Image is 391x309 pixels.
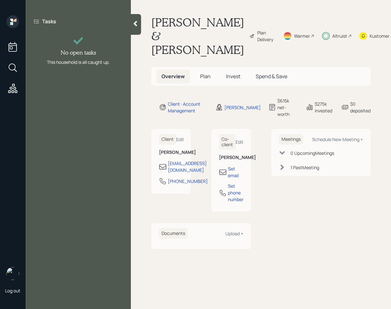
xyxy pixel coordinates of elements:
div: [PERSON_NAME] [224,104,261,111]
div: Warmer [294,33,310,39]
div: Upload + [225,230,243,237]
span: Spend & Save [256,73,287,80]
div: Set phone number [228,183,244,203]
div: $615k net-worth [277,97,298,117]
div: Kustomer [370,33,389,39]
img: retirable_logo.png [6,267,19,280]
label: Tasks [42,18,56,25]
span: Plan [200,73,211,80]
h6: [PERSON_NAME] [159,150,183,155]
div: This household is all caught up. [47,59,110,65]
h4: No open tasks [61,49,96,56]
h6: Co-client [219,134,236,150]
div: Set email [228,165,243,179]
div: Altruist [332,33,347,39]
div: [EMAIL_ADDRESS][DOMAIN_NAME] [168,160,207,173]
div: Edit [236,139,244,145]
div: [PHONE_NUMBER] [168,178,208,185]
div: Schedule New Meeting + [312,136,363,142]
div: 1 Past Meeting [290,164,319,171]
h6: [PERSON_NAME] [219,155,243,160]
h6: Documents [159,228,188,239]
div: $275k invested [315,101,334,114]
div: 0 Upcoming Meeting s [290,150,334,156]
h6: Meetings [279,134,303,145]
div: Edit [176,136,184,142]
span: Overview [162,73,185,80]
div: Log out [5,288,20,294]
div: Plan Delivery [257,29,275,43]
h1: [PERSON_NAME] & [PERSON_NAME] [151,15,244,57]
h6: Client [159,134,176,145]
span: Invest [226,73,240,80]
div: Client · Account Management [168,101,208,114]
div: $0 deposited [350,101,371,114]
